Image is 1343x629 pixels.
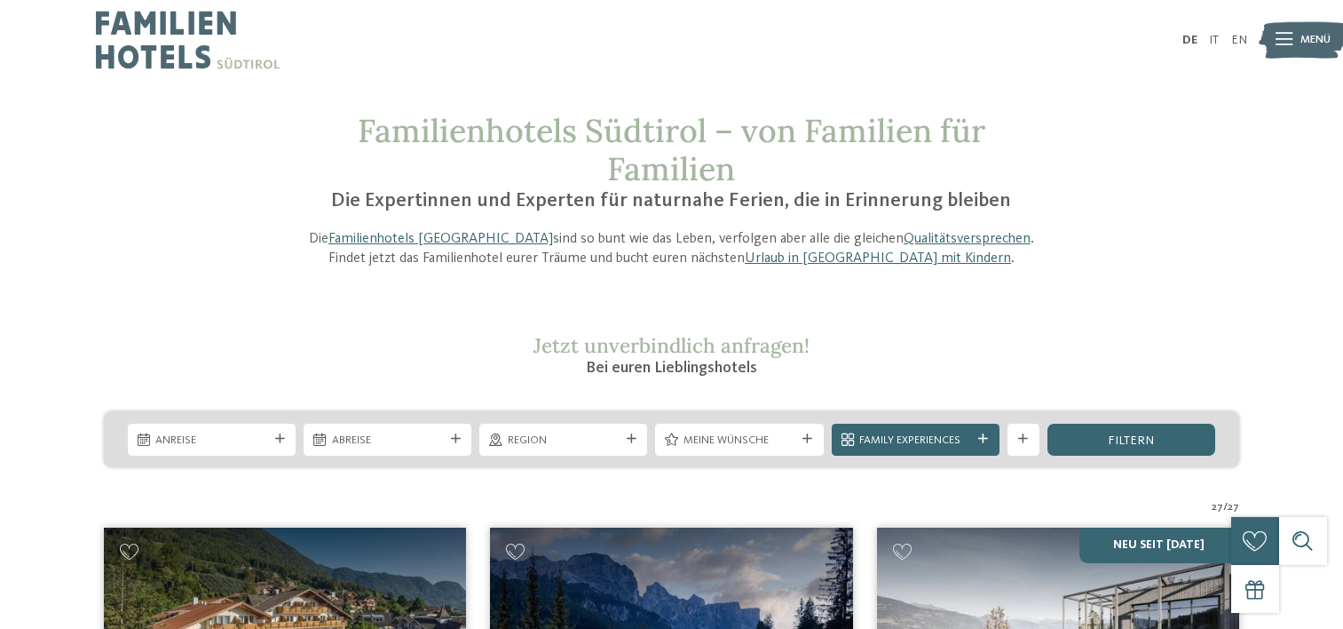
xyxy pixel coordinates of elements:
span: 27 [1228,499,1239,515]
a: Qualitätsversprechen [904,232,1031,246]
a: Familienhotels [GEOGRAPHIC_DATA] [328,232,553,246]
span: Family Experiences [859,433,971,449]
a: IT [1209,34,1219,46]
span: Bei euren Lieblingshotels [586,360,757,376]
span: Familienhotels Südtirol – von Familien für Familien [358,110,985,189]
a: Urlaub in [GEOGRAPHIC_DATA] mit Kindern [745,251,1011,266]
span: Abreise [332,433,444,449]
a: DE [1182,34,1197,46]
span: Menü [1300,32,1331,48]
span: Jetzt unverbindlich anfragen! [533,332,810,358]
span: Anreise [155,433,267,449]
span: Meine Wünsche [683,433,795,449]
span: 27 [1212,499,1223,515]
span: filtern [1108,434,1154,447]
span: Die Expertinnen und Experten für naturnahe Ferien, die in Erinnerung bleiben [331,191,1011,211]
span: Region [508,433,620,449]
span: / [1223,499,1228,515]
a: EN [1231,34,1247,46]
p: Die sind so bunt wie das Leben, verfolgen aber alle die gleichen . Findet jetzt das Familienhotel... [292,229,1052,269]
